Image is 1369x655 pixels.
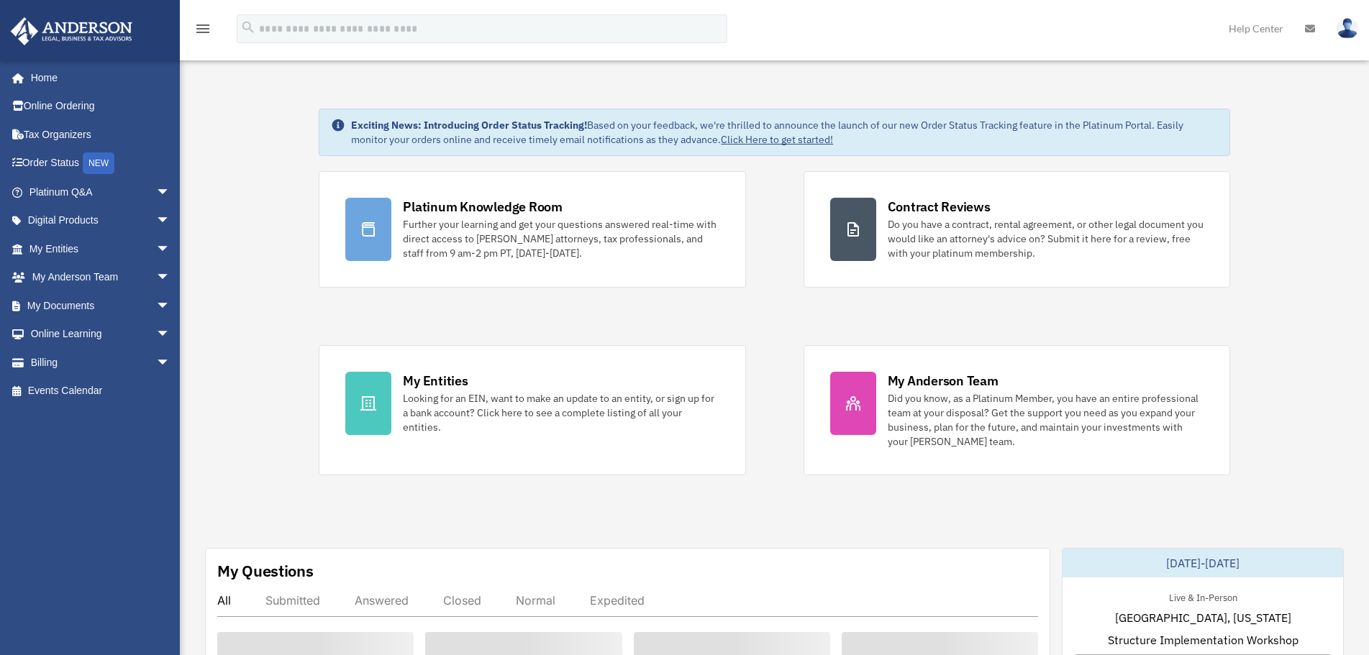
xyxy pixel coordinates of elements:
div: Normal [516,593,555,608]
div: All [217,593,231,608]
div: Closed [443,593,481,608]
div: Platinum Knowledge Room [403,198,563,216]
a: Order StatusNEW [10,149,192,178]
a: Home [10,63,185,92]
div: Submitted [265,593,320,608]
a: My Entitiesarrow_drop_down [10,234,192,263]
div: Live & In-Person [1157,589,1249,604]
a: Contract Reviews Do you have a contract, rental agreement, or other legal document you would like... [804,171,1230,288]
a: Online Ordering [10,92,192,121]
span: arrow_drop_down [156,291,185,321]
a: My Anderson Team Did you know, as a Platinum Member, you have an entire professional team at your... [804,345,1230,475]
div: Answered [355,593,409,608]
i: search [240,19,256,35]
a: Billingarrow_drop_down [10,348,192,377]
a: Events Calendar [10,377,192,406]
div: My Anderson Team [888,372,999,390]
span: Structure Implementation Workshop [1108,631,1298,649]
div: My Entities [403,372,468,390]
div: Contract Reviews [888,198,991,216]
div: Expedited [590,593,645,608]
div: My Questions [217,560,314,582]
strong: Exciting News: Introducing Order Status Tracking! [351,119,587,132]
a: My Documentsarrow_drop_down [10,291,192,320]
a: Digital Productsarrow_drop_down [10,206,192,235]
img: Anderson Advisors Platinum Portal [6,17,137,45]
span: [GEOGRAPHIC_DATA], [US_STATE] [1115,609,1291,626]
span: arrow_drop_down [156,263,185,293]
div: Do you have a contract, rental agreement, or other legal document you would like an attorney's ad... [888,217,1204,260]
div: Further your learning and get your questions answered real-time with direct access to [PERSON_NAM... [403,217,719,260]
div: Looking for an EIN, want to make an update to an entity, or sign up for a bank account? Click her... [403,391,719,434]
span: arrow_drop_down [156,348,185,377]
a: Platinum Q&Aarrow_drop_down [10,178,192,206]
a: Click Here to get started! [721,133,833,146]
span: arrow_drop_down [156,206,185,236]
span: arrow_drop_down [156,320,185,349]
img: User Pic [1337,18,1358,39]
span: arrow_drop_down [156,178,185,207]
a: menu [194,25,212,37]
a: My Anderson Teamarrow_drop_down [10,263,192,292]
a: Platinum Knowledge Room Further your learning and get your questions answered real-time with dire... [319,171,745,288]
div: Did you know, as a Platinum Member, you have an entire professional team at your disposal? Get th... [888,391,1204,449]
a: Tax Organizers [10,120,192,149]
i: menu [194,20,212,37]
div: [DATE]-[DATE] [1063,549,1343,577]
a: Online Learningarrow_drop_down [10,320,192,349]
div: NEW [83,152,114,174]
span: arrow_drop_down [156,234,185,264]
a: My Entities Looking for an EIN, want to make an update to an entity, or sign up for a bank accoun... [319,345,745,475]
div: Based on your feedback, we're thrilled to announce the launch of our new Order Status Tracking fe... [351,118,1217,147]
